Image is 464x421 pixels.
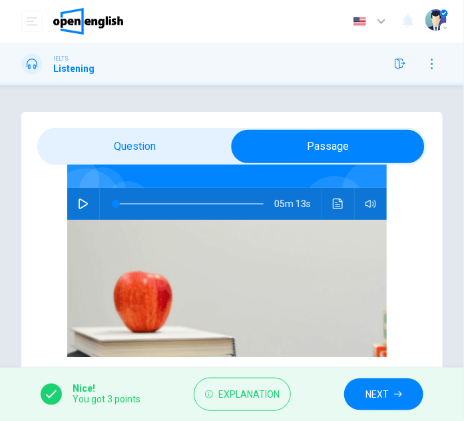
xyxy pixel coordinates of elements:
button: Click to see the audio transcription [328,188,349,220]
span: 05m 13s [274,188,322,220]
h1: Listening [53,63,95,74]
button: open mobile menu [21,11,43,32]
button: NEXT [344,378,423,411]
span: You got 3 points [73,394,140,405]
img: Hampstead Audio Tour [67,220,387,380]
span: NEXT [365,386,389,403]
img: OpenEnglish logo [53,8,123,35]
img: en [351,17,368,27]
img: Profile picture [425,9,447,31]
button: Explanation [194,378,291,412]
span: IELTS [53,54,69,63]
span: Nice! [73,384,140,394]
span: Explanation [218,386,280,403]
